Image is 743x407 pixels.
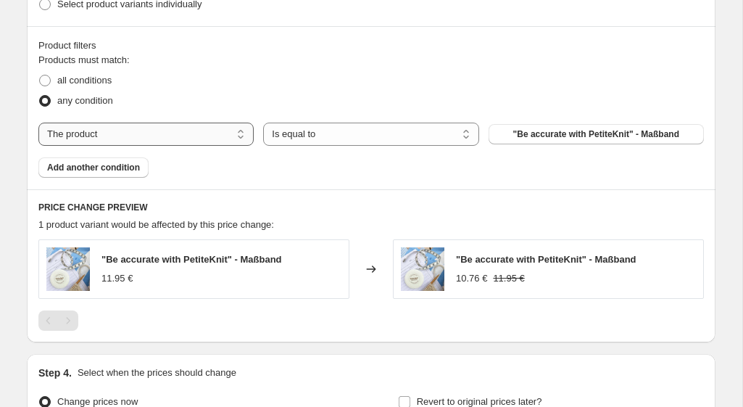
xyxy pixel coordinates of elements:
img: PetiteKnit_Massband_1_80x.jpg [401,247,444,291]
button: "Be accurate with PetiteKnit" - Maßband [489,124,704,144]
div: Product filters [38,38,704,53]
span: Change prices now [57,396,138,407]
span: "Be accurate with PetiteKnit" - Maßband [513,128,679,140]
div: 11.95 € [101,271,133,286]
nav: Pagination [38,311,78,331]
div: 10.76 € [456,271,487,286]
span: 1 product variant would be affected by this price change: [38,219,274,230]
button: Add another condition [38,157,149,178]
span: "Be accurate with PetiteKnit" - Maßband [101,254,282,265]
span: Products must match: [38,54,130,65]
h2: Step 4. [38,366,72,380]
p: Select when the prices should change [78,366,236,380]
span: Add another condition [47,162,140,173]
img: PetiteKnit_Massband_1_80x.jpg [46,247,90,291]
span: Revert to original prices later? [417,396,542,407]
span: any condition [57,95,113,106]
strike: 11.95 € [493,271,524,286]
span: "Be accurate with PetiteKnit" - Maßband [456,254,636,265]
h6: PRICE CHANGE PREVIEW [38,202,704,213]
span: all conditions [57,75,112,86]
